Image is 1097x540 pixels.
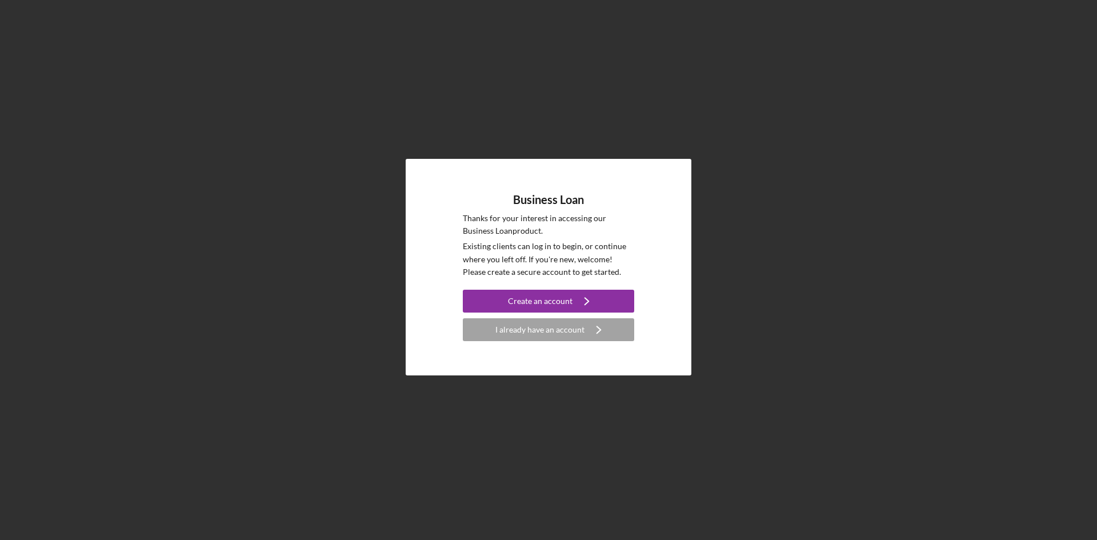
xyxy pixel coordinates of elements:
[463,212,634,238] p: Thanks for your interest in accessing our Business Loan product.
[508,290,572,313] div: Create an account
[463,290,634,313] button: Create an account
[495,318,584,341] div: I already have an account
[463,240,634,278] p: Existing clients can log in to begin, or continue where you left off. If you're new, welcome! Ple...
[513,193,584,206] h4: Business Loan
[463,290,634,315] a: Create an account
[463,318,634,341] button: I already have an account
